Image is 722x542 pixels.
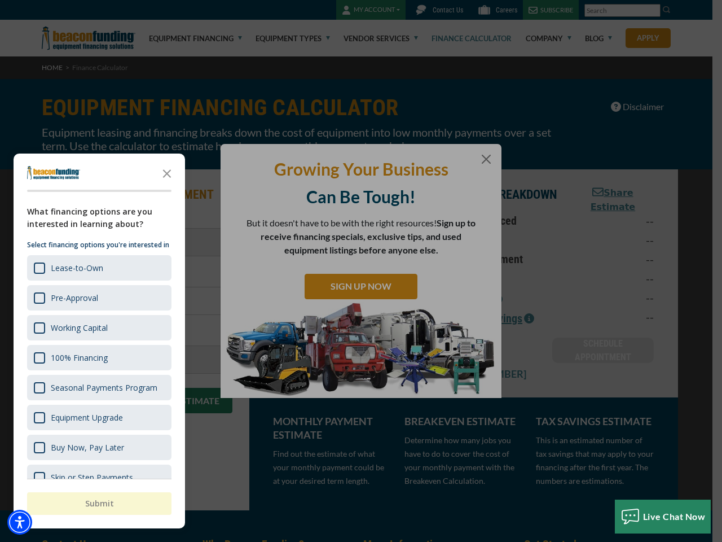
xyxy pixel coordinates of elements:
div: Equipment Upgrade [27,405,171,430]
span: Live Chat Now [643,511,706,522]
button: Live Chat Now [615,500,711,534]
div: Buy Now, Pay Later [27,435,171,460]
div: 100% Financing [51,352,108,363]
div: Working Capital [27,315,171,340]
div: Pre-Approval [51,292,98,303]
div: Equipment Upgrade [51,412,123,423]
div: Skip or Step Payments [51,472,133,483]
div: 100% Financing [27,345,171,370]
div: Skip or Step Payments [27,465,171,490]
div: Accessibility Menu [7,510,32,535]
div: Pre-Approval [27,285,171,311]
div: Lease-to-Own [51,263,103,273]
div: Lease-to-Own [27,255,171,281]
div: Seasonal Payments Program [51,382,157,393]
div: Buy Now, Pay Later [51,442,124,453]
img: Company logo [27,166,80,180]
div: Survey [14,154,185,528]
div: What financing options are you interested in learning about? [27,206,171,230]
div: Seasonal Payments Program [27,375,171,400]
button: Submit [27,492,171,515]
div: Working Capital [51,322,108,333]
p: Select financing options you're interested in [27,239,171,251]
button: Close the survey [156,161,178,184]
